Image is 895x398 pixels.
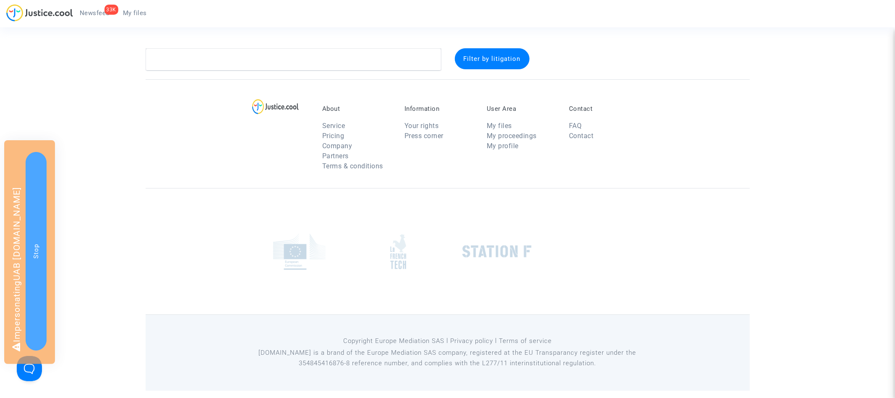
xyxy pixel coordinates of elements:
button: Stop [26,152,47,351]
span: My files [123,9,147,17]
a: FAQ [569,122,582,130]
p: Contact [569,105,639,113]
p: Information [404,105,474,113]
img: stationf.png [462,245,532,258]
span: Filter by litigation [464,55,521,63]
a: Company [322,142,352,150]
a: Service [322,122,345,130]
a: My files [487,122,512,130]
p: Copyright Europe Mediation SAS l Privacy policy l Terms of service [256,336,639,346]
p: User Area [487,105,556,113]
a: My profile [487,142,519,150]
a: Pricing [322,132,344,140]
iframe: Help Scout Beacon - Open [17,356,42,381]
a: My proceedings [487,132,537,140]
a: Terms & conditions [322,162,383,170]
div: Impersonating [4,140,55,364]
span: Stop [32,244,40,259]
span: Newsfeed [80,9,110,17]
a: 33KNewsfeed [73,7,116,19]
a: Press corner [404,132,444,140]
img: logo-lg.svg [252,99,299,114]
a: Contact [569,132,594,140]
a: Your rights [404,122,439,130]
a: Partners [322,152,349,160]
div: 33K [104,5,119,15]
p: [DOMAIN_NAME] is a brand of the Europe Mediation SAS company, registered at the EU Transparancy r... [256,348,639,369]
img: europe_commision.png [273,233,326,270]
a: My files [116,7,154,19]
img: french_tech.png [390,234,406,270]
img: jc-logo.svg [6,4,73,21]
p: About [322,105,392,113]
